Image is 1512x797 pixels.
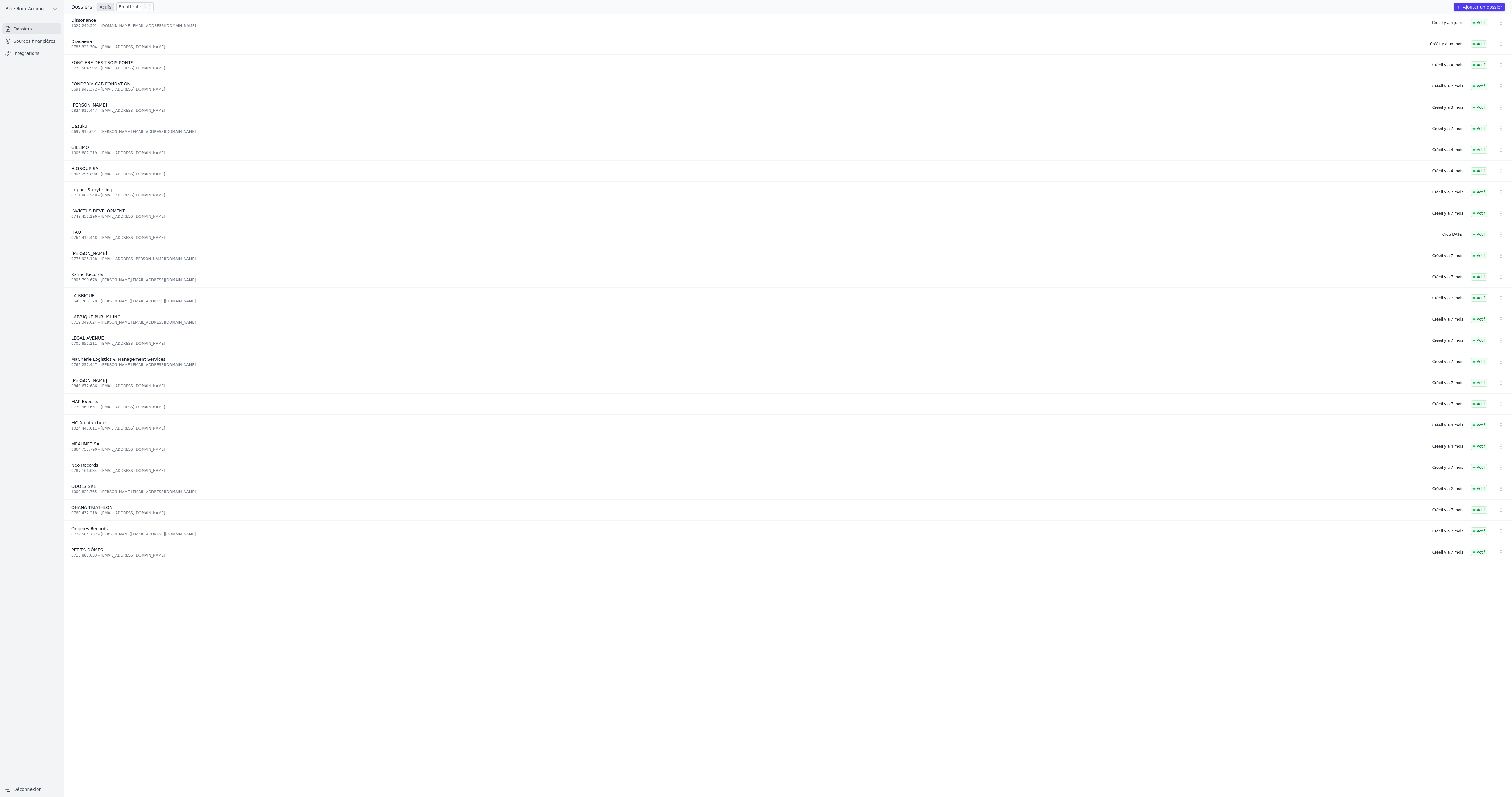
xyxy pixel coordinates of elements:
span: Actif [1471,61,1487,69]
span: Actif [1471,485,1487,492]
div: Créé il y a 3 mois [1432,105,1463,110]
span: Actif [1471,337,1487,344]
a: Actifs [97,3,114,11]
span: MaChérie Logistics & Management Services [71,357,166,362]
div: 0776.504.992 - [EMAIL_ADDRESS][DOMAIN_NAME] [71,66,1425,71]
div: 0864.755.790 - [EMAIL_ADDRESS][DOMAIN_NAME] [71,447,1425,452]
span: Actif [1471,252,1487,259]
button: Blue Rock Accounting [2,4,61,14]
div: Créé il y a 7 mois [1432,380,1463,385]
div: 0764.413.448 - [EMAIL_ADDRESS][DOMAIN_NAME] [71,235,1435,240]
div: Créé il y a 7 mois [1432,253,1463,258]
span: Blue Rock Accounting [6,6,49,12]
span: Actif [1471,506,1487,514]
span: Dissonance [71,18,96,23]
span: 11 [143,4,151,10]
a: Dossiers [2,23,61,34]
span: ODOLS SRL [71,484,96,489]
div: 0697.915.691 - [PERSON_NAME][EMAIL_ADDRESS][DOMAIN_NAME] [71,129,1425,134]
div: 0691.942.372 - [EMAIL_ADDRESS][DOMAIN_NAME] [71,87,1425,92]
span: Actif [1471,19,1487,26]
span: Actif [1471,104,1487,111]
span: Actif [1471,231,1487,238]
a: Intégrations [2,48,61,59]
div: Créé il y a 4 mois [1432,63,1463,68]
span: INVICTUS DEVELOPMENT [71,208,125,213]
span: Actif [1471,294,1487,302]
div: Créé il y a 2 mois [1432,84,1463,89]
span: Actif [1471,358,1487,365]
span: Origines Records [71,526,108,531]
span: Actif [1471,273,1487,281]
div: 1024.445.011 - [EMAIL_ADDRESS][DOMAIN_NAME] [71,426,1425,431]
span: Actif [1471,83,1487,90]
span: Actif [1471,125,1487,132]
div: Créé il y a 4 mois [1432,147,1463,152]
div: Créé il y a 7 mois [1432,359,1463,364]
span: Actif [1471,379,1487,387]
span: Actif [1471,210,1487,217]
h3: Dossiers [71,3,92,11]
div: Créé il y a 4 mois [1432,423,1463,428]
span: [PERSON_NAME] [71,378,107,383]
span: FONDPRIV CAB FONDATION [71,81,131,86]
div: Créé il y a 7 mois [1432,338,1463,343]
div: Créé il y a 4 mois [1432,444,1463,449]
span: Actif [1471,443,1487,450]
div: 0805.790.678 - [PERSON_NAME][EMAIL_ADDRESS][DOMAIN_NAME] [71,278,1425,282]
div: Créé il y a 2 mois [1432,486,1463,491]
span: Kxmel Records [71,272,103,277]
span: MAP Experts [71,399,98,404]
div: 0785.321.304 - [EMAIL_ADDRESS][DOMAIN_NAME] [71,45,1423,49]
span: Actif [1471,316,1487,323]
div: Créé il y a 7 mois [1432,507,1463,512]
span: Dracaena [71,39,92,44]
span: [PERSON_NAME] [71,251,107,256]
div: 0849.672.686 - [EMAIL_ADDRESS][DOMAIN_NAME] [71,383,1425,388]
div: 0702.851.211 - [EMAIL_ADDRESS][DOMAIN_NAME] [71,341,1425,346]
a: En attente 11 [116,2,154,11]
span: OHANA TRIATHLON [71,505,112,510]
div: 0765.257.447 - [PERSON_NAME][EMAIL_ADDRESS][DOMAIN_NAME] [71,362,1425,367]
button: Déconnexion [2,784,61,794]
occluded-content: And 9 items after [64,563,1512,797]
span: Actif [1471,400,1487,408]
div: Créé il y a un mois [1430,41,1463,46]
span: Neo Records [71,463,98,468]
div: Créé il y a 7 mois [1432,190,1463,195]
div: 0773.925.188 - [EMAIL_ADDRESS][PERSON_NAME][DOMAIN_NAME] [71,256,1425,261]
span: MC Architecture [71,420,106,425]
div: Créé [DATE] [1442,232,1463,237]
span: H GROUP SA [71,166,98,171]
div: 0549.788.278 - [PERSON_NAME][EMAIL_ADDRESS][DOMAIN_NAME] [71,299,1425,304]
span: ITAO [71,230,81,235]
div: 1009.821.765 - [PERSON_NAME][EMAIL_ADDRESS][DOMAIN_NAME] [71,489,1425,494]
button: Ajouter un dossier [1454,3,1505,11]
span: Gasuku [71,124,87,129]
span: Impact Storytelling [71,187,112,192]
span: [PERSON_NAME] [71,103,107,107]
div: Créé il y a 7 mois [1432,465,1463,470]
span: LEGAL AVENUE [71,336,104,340]
div: 0711.868.548 - [EMAIL_ADDRESS][DOMAIN_NAME] [71,193,1425,198]
div: Créé il y a 7 mois [1432,211,1463,216]
span: FONCIERE DES TROIS PONTS [71,60,133,65]
div: 0749.451.296 - [EMAIL_ADDRESS][DOMAIN_NAME] [71,214,1425,219]
span: Actif [1471,464,1487,471]
span: Actif [1471,189,1487,196]
a: Sources financières [2,36,61,47]
div: Créé il y a 7 mois [1432,402,1463,406]
span: GILLIMO [71,145,89,150]
span: LA BRIQUE [71,293,95,298]
div: Créé il y a 5 jours [1432,20,1463,25]
div: Créé il y a 7 mois [1432,126,1463,131]
span: Actif [1471,146,1487,154]
div: Créé il y a 7 mois [1432,550,1463,555]
div: 0727.564.732 - [PERSON_NAME][EMAIL_ADDRESS][DOMAIN_NAME] [71,532,1425,537]
span: Actif [1471,549,1487,556]
div: 1006.887.219 - [EMAIL_ADDRESS][DOMAIN_NAME] [71,150,1425,155]
div: 0806.293.890 - [EMAIL_ADDRESS][DOMAIN_NAME] [71,172,1425,177]
span: Actif [1471,422,1487,429]
span: Actif [1471,167,1487,175]
div: 0787.166.084 - [EMAIL_ADDRESS][DOMAIN_NAME] [71,468,1425,473]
